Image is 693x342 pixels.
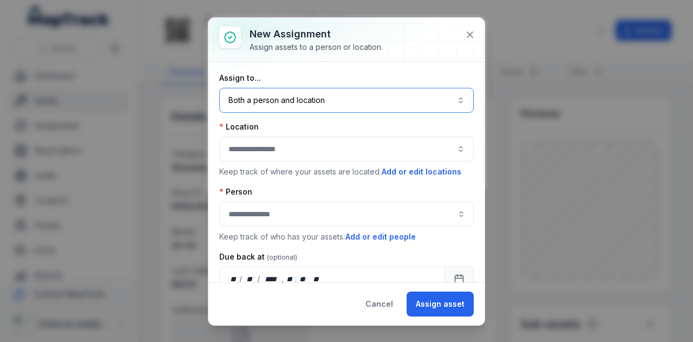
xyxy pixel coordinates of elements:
h3: New assignment [250,27,383,42]
button: Calendar [444,267,474,292]
div: month, [243,274,258,285]
label: Location [219,121,259,132]
div: hour, [285,274,296,285]
button: Add or edit locations [381,166,462,178]
label: Person [219,186,252,197]
input: assignment-add:person-label [219,202,474,227]
p: Keep track of where your assets are located. [219,166,474,178]
button: Add or edit people [345,231,416,243]
p: Keep track of who has your assets. [219,231,474,243]
div: , [282,274,285,285]
div: / [257,274,261,285]
div: : [295,274,298,285]
div: day, [228,274,239,285]
div: year, [261,274,281,285]
button: Both a person and location [219,88,474,113]
label: Assign to... [219,73,261,83]
div: / [239,274,243,285]
div: am/pm, [311,274,323,285]
div: Assign assets to a person or location. [250,42,383,53]
button: Cancel [356,292,402,317]
button: Assign asset [407,292,474,317]
label: Due back at [219,251,297,262]
div: minute, [298,274,309,285]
